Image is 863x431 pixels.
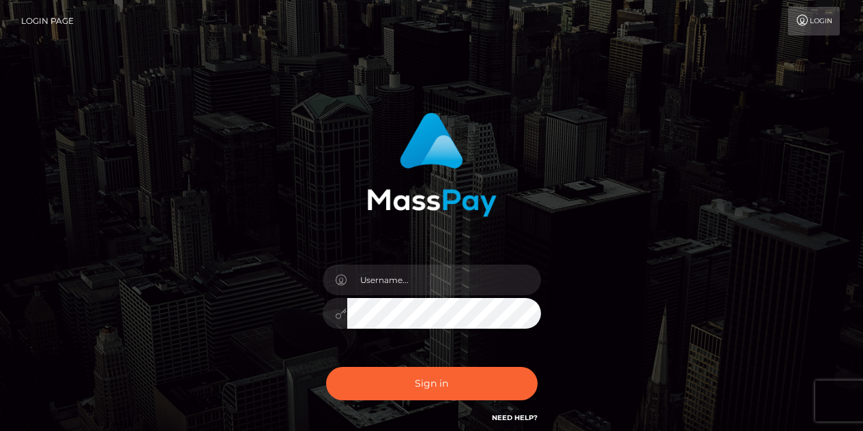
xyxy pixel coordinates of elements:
img: MassPay Login [367,113,497,217]
a: Login [788,7,840,35]
a: Login Page [21,7,74,35]
button: Sign in [326,367,538,400]
a: Need Help? [492,413,538,422]
input: Username... [347,265,541,295]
